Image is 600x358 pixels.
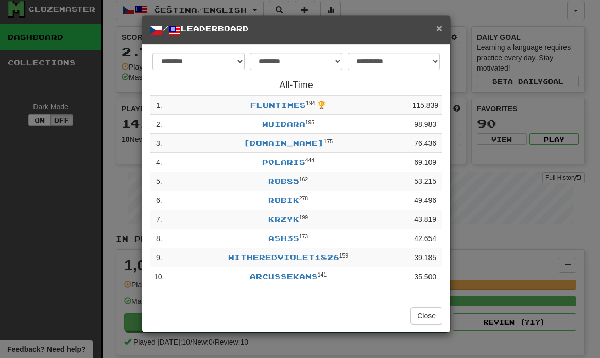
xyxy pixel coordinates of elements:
[150,24,442,37] h5: / Leaderboard
[268,215,299,224] a: Krzyk
[268,234,299,243] a: ASH3S
[250,100,306,109] a: Fluntimes
[150,172,168,191] td: 5 .
[150,267,168,286] td: 10 .
[150,134,168,153] td: 3 .
[408,153,442,172] td: 69.109
[317,101,326,109] span: 🏆
[408,115,442,134] td: 98.983
[150,80,442,91] h4: All-Time
[408,172,442,191] td: 53.215
[339,252,349,259] sup: Level 159
[228,253,339,262] a: WitheredViolet1826
[150,115,168,134] td: 2 .
[250,272,318,281] a: ArcusSekans
[408,267,442,286] td: 35.500
[318,271,327,278] sup: Level 141
[244,139,324,147] a: [DOMAIN_NAME]
[150,96,168,115] td: 1 .
[299,195,308,201] sup: Level 278
[150,191,168,210] td: 6 .
[150,210,168,229] td: 7 .
[408,229,442,248] td: 42.654
[268,196,299,204] a: robik
[436,23,442,33] button: Close
[262,158,305,166] a: p0laris
[150,153,168,172] td: 4 .
[436,22,442,34] span: ×
[262,120,305,128] a: Wuidara
[408,210,442,229] td: 43.819
[150,229,168,248] td: 8 .
[305,157,315,163] sup: Level 444
[306,100,315,106] sup: Level 194
[299,233,308,240] sup: Level 173
[410,307,442,325] button: Close
[408,191,442,210] td: 49.496
[408,134,442,153] td: 76.436
[268,177,299,185] a: rob85
[324,138,333,144] sup: Level 175
[408,248,442,267] td: 39.185
[408,96,442,115] td: 115.839
[150,248,168,267] td: 9 .
[299,214,308,220] sup: Level 199
[305,119,315,125] sup: Level 195
[299,176,308,182] sup: Level 162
